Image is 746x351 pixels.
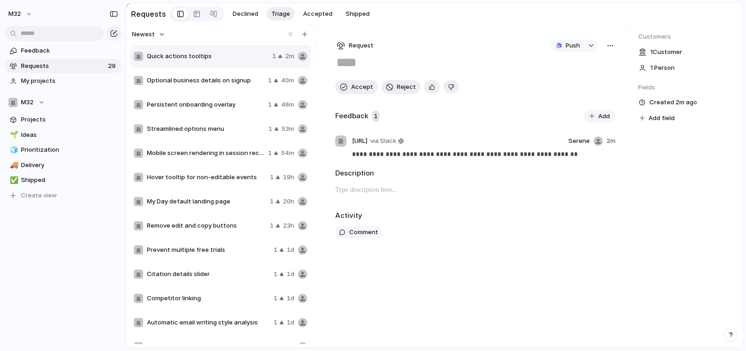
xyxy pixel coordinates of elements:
[8,161,18,170] button: 🚚
[147,318,270,327] span: Automatic email writing style analysis
[272,52,276,61] span: 1
[21,191,57,200] span: Create view
[5,95,121,109] button: M32
[4,7,37,21] button: m32
[349,228,378,237] span: Comment
[21,175,118,185] span: Shipped
[650,63,675,73] span: 1 Person
[281,100,294,109] span: 46m
[351,82,373,92] span: Accept
[5,113,121,127] a: Projects
[287,245,294,255] span: 1d
[298,7,337,21] button: Accepted
[341,7,374,21] button: Shipped
[21,61,105,71] span: Requests
[131,8,166,20] h2: Requests
[270,197,274,206] span: 1
[8,175,18,185] button: ✅
[147,221,266,230] span: Remove edit and copy buttons
[147,52,269,61] span: Quick actions tooltips
[283,221,294,230] span: 23h
[21,46,118,55] span: Feedback
[5,143,121,157] a: 🧊Prioritization
[5,44,121,58] a: Feedback
[5,158,121,172] a: 🚚Delivery
[10,160,16,170] div: 🚚
[8,130,18,140] button: 🌱
[8,9,21,19] span: m32
[335,226,382,238] button: Comment
[650,47,682,57] span: 1 Customer
[228,7,263,21] button: Declined
[147,124,265,134] span: Streamlined options menu
[335,111,368,121] h2: Feedback
[21,130,118,140] span: Ideas
[335,168,615,179] h2: Description
[131,28,166,40] button: Newest
[268,148,272,158] span: 1
[5,173,121,187] a: ✅Shipped
[108,61,117,71] span: 29
[566,41,580,50] span: Push
[335,40,375,52] button: Request
[287,318,294,327] span: 1d
[287,270,294,279] span: 1d
[147,173,266,182] span: Hover tooltip for non-editable events
[281,76,294,85] span: 40m
[281,148,294,158] span: 54m
[283,173,294,182] span: 19h
[268,100,272,109] span: 1
[607,136,615,146] span: 2m
[5,59,121,73] a: Requests29
[21,145,118,155] span: Prioritization
[370,136,396,146] span: via Slack
[147,100,264,109] span: Persistent onboarding overlay
[5,74,121,88] a: My projects
[147,245,270,255] span: Prevent multiple free trials
[8,145,18,155] button: 🧊
[10,129,16,140] div: 🌱
[269,124,272,134] span: 1
[638,83,735,92] span: Fields
[303,9,332,19] span: Accepted
[5,128,121,142] a: 🌱Ideas
[349,41,373,50] span: Request
[638,32,735,41] span: Customers
[21,98,34,107] span: M32
[345,9,370,19] span: Shipped
[584,110,615,123] button: Add
[638,112,676,124] button: Add field
[10,175,16,186] div: ✅
[287,294,294,303] span: 1d
[147,197,266,206] span: My Day default landing page
[21,115,118,124] span: Projects
[649,98,697,107] span: Created 2m ago
[551,40,585,52] button: Push
[283,197,294,206] span: 20h
[233,9,258,19] span: Declined
[335,210,362,221] h2: Activity
[568,136,590,146] span: Serene
[397,82,416,92] span: Reject
[368,135,406,147] a: via Slack
[147,294,270,303] span: Competitor linking
[147,270,270,279] span: Citation details slider
[270,173,274,182] span: 1
[147,148,264,158] span: Mobile screen rendering in session recordings
[5,189,121,202] button: Create view
[598,112,610,121] span: Add
[268,76,272,85] span: 1
[267,7,295,21] button: Triage
[21,76,118,86] span: My projects
[649,114,675,123] span: Add field
[372,110,380,122] span: 1
[352,136,367,146] span: [URL]
[147,76,264,85] span: Optional business details on signup
[381,80,421,94] button: Reject
[270,221,274,230] span: 1
[10,145,16,155] div: 🧊
[274,270,277,279] span: 1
